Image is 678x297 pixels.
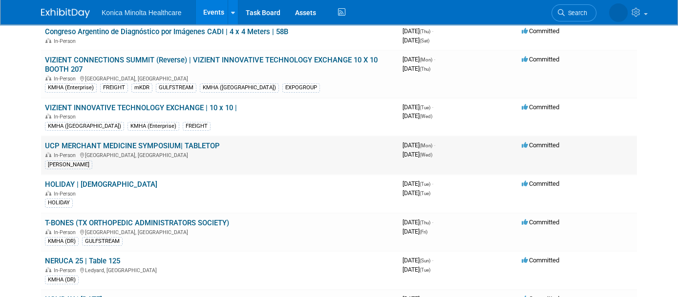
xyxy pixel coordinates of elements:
span: [DATE] [403,56,435,63]
span: [DATE] [403,218,433,226]
span: (Tue) [420,105,430,110]
a: HOLIDAY | [DEMOGRAPHIC_DATA] [45,180,157,189]
div: GULFSTREAM [156,83,196,92]
span: In-Person [54,229,79,236]
span: [DATE] [403,266,430,273]
span: [DATE] [403,27,433,35]
div: KMHA (DR) [45,276,79,284]
span: - [432,180,433,187]
span: - [434,141,435,149]
span: [DATE] [403,65,430,72]
span: (Tue) [420,267,430,273]
span: (Sun) [420,258,430,263]
span: [DATE] [403,257,433,264]
a: UCP MERCHANT MEDICINE SYMPOSIUM| TABLETOP [45,141,220,150]
span: (Wed) [420,114,432,119]
a: VIZIENT CONNECTIONS SUMMIT (Reverse) | VIZIENT INNOVATIVE TECHNOLOGY EXCHANGE 10 X 10 BOOTH 207 [45,56,378,74]
span: In-Person [54,114,79,120]
span: [DATE] [403,151,432,158]
span: Committed [522,56,559,63]
span: (Tue) [420,191,430,196]
span: (Mon) [420,57,432,62]
div: GULFSTREAM [82,237,123,246]
span: - [432,257,433,264]
span: In-Person [54,267,79,274]
div: KMHA (Enterprise) [127,122,179,131]
span: [DATE] [403,103,433,111]
div: KMHA (DR) [45,237,79,246]
span: In-Person [54,152,79,158]
span: Committed [522,257,559,264]
span: - [432,103,433,111]
span: Committed [522,27,559,35]
span: - [432,218,433,226]
a: Congreso Argentino de Diagnóstico por Imágenes CADI | 4 x 4 Meters | 58B [45,27,288,36]
img: ExhibitDay [41,8,90,18]
span: [DATE] [403,228,427,235]
div: [GEOGRAPHIC_DATA], [GEOGRAPHIC_DATA] [45,151,395,158]
div: [PERSON_NAME] [45,160,92,169]
span: In-Person [54,38,79,44]
span: [DATE] [403,141,435,149]
a: VIZIENT INNOVATIVE TECHNOLOGY EXCHANGE | 10 x 10 | [45,103,237,112]
span: (Sat) [420,38,429,43]
span: [DATE] [403,37,429,44]
a: NERUCA 25 | Table 125 [45,257,120,265]
span: In-Person [54,191,79,197]
span: Committed [522,218,559,226]
div: FREIGHT [100,83,128,92]
span: In-Person [54,76,79,82]
img: In-Person Event [45,191,51,196]
img: In-Person Event [45,76,51,80]
img: In-Person Event [45,114,51,119]
div: Ledyard, [GEOGRAPHIC_DATA] [45,266,395,274]
div: KMHA ([GEOGRAPHIC_DATA]) [45,122,124,131]
span: Committed [522,103,559,111]
a: T-BONES (TX ORTHOPEDIC ADMINISTRATORS SOCIETY) [45,218,229,227]
span: (Mon) [420,143,432,148]
div: mKDR [131,83,152,92]
div: KMHA ([GEOGRAPHIC_DATA]) [200,83,279,92]
div: [GEOGRAPHIC_DATA], [GEOGRAPHIC_DATA] [45,74,395,82]
img: Annette O'Mahoney [609,3,628,22]
span: (Thu) [420,29,430,34]
span: Search [565,9,587,17]
span: - [434,56,435,63]
span: [DATE] [403,180,433,187]
div: FREIGHT [183,122,211,131]
img: In-Person Event [45,267,51,272]
img: In-Person Event [45,229,51,234]
span: [DATE] [403,112,432,119]
span: (Tue) [420,181,430,187]
span: Committed [522,141,559,149]
div: EXPOGROUP [282,83,320,92]
span: (Thu) [420,220,430,225]
div: HOLIDAY [45,198,73,207]
span: (Wed) [420,152,432,158]
span: - [432,27,433,35]
div: KMHA (Enterprise) [45,83,97,92]
a: Search [551,4,596,21]
div: [GEOGRAPHIC_DATA], [GEOGRAPHIC_DATA] [45,228,395,236]
span: (Fri) [420,229,427,235]
img: In-Person Event [45,38,51,43]
img: In-Person Event [45,152,51,157]
span: [DATE] [403,189,430,197]
span: (Thu) [420,66,430,72]
span: Committed [522,180,559,187]
span: Konica Minolta Healthcare [102,9,181,17]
